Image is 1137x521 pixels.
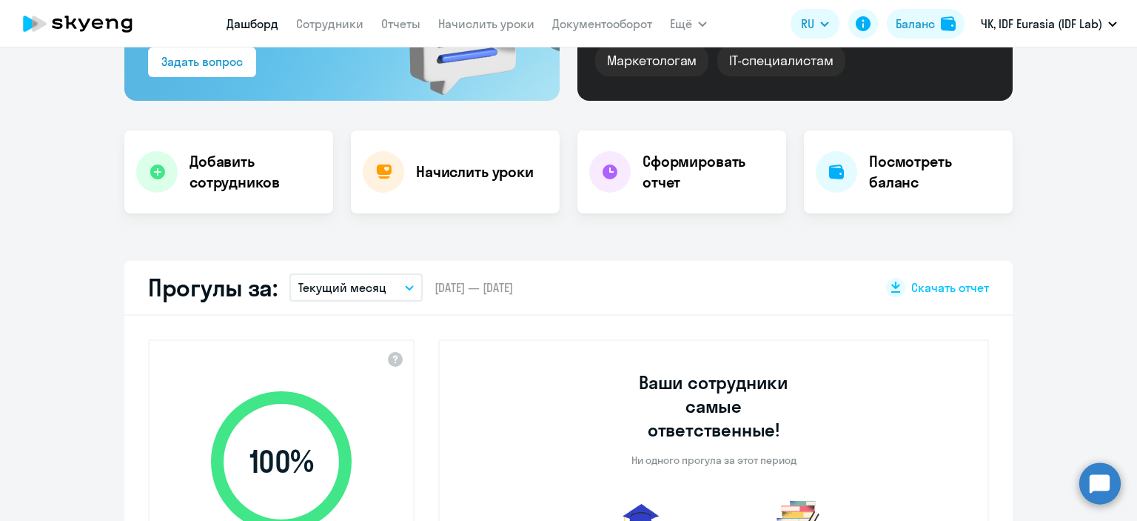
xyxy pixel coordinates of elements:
[552,16,652,31] a: Документооборот
[296,16,363,31] a: Сотрудники
[670,15,692,33] span: Ещё
[381,16,420,31] a: Отчеты
[670,9,707,39] button: Ещё
[416,162,534,182] h4: Начислить уроки
[911,279,989,296] span: Скачать отчет
[148,273,278,302] h2: Прогулы за:
[196,444,366,479] span: 100 %
[189,151,321,193] h4: Добавить сотрудников
[717,45,845,76] div: IT-специалистам
[289,273,423,302] button: Текущий месяц
[981,15,1102,33] p: ЧК, IDF Eurasia (IDF Lab)
[298,279,386,296] p: Текущий месяц
[941,16,956,31] img: balance
[619,371,809,442] h3: Ваши сотрудники самые ответственные!
[887,9,965,39] button: Балансbalance
[643,151,774,193] h4: Сформировать отчет
[973,6,1124,42] button: ЧК, IDF Eurasia (IDF Lab)
[148,47,256,77] button: Задать вопрос
[438,16,534,31] a: Начислить уроки
[227,16,278,31] a: Дашборд
[631,454,796,467] p: Ни одного прогула за этот период
[791,9,839,39] button: RU
[801,15,814,33] span: RU
[869,151,1001,193] h4: Посмотреть баланс
[896,15,935,33] div: Баланс
[435,279,513,296] span: [DATE] — [DATE]
[595,45,708,76] div: Маркетологам
[161,53,243,70] div: Задать вопрос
